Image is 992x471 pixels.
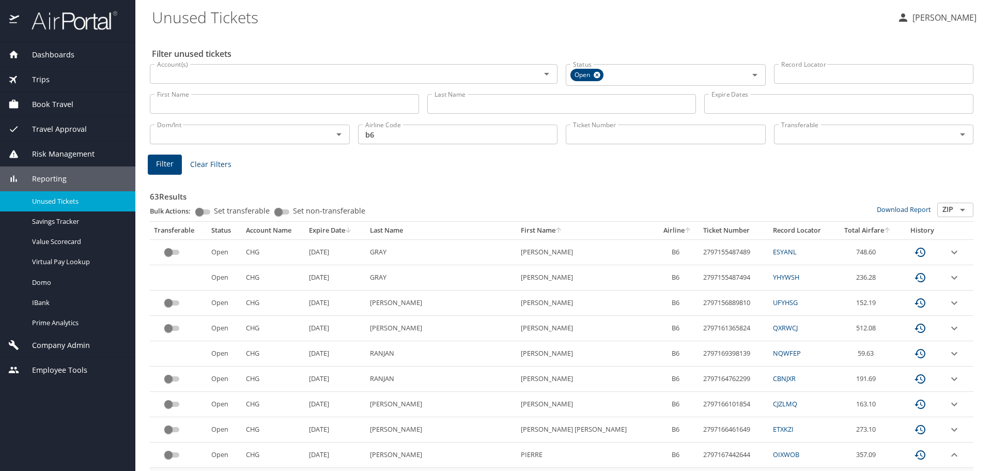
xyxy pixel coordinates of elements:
td: Open [207,341,242,367]
button: Open [955,203,970,217]
td: 748.60 [835,239,901,265]
td: [PERSON_NAME] [517,392,656,417]
span: Risk Management [19,148,95,160]
button: expand row [948,246,960,259]
th: History [901,222,944,239]
p: [PERSON_NAME] [909,11,977,24]
button: Filter [148,155,182,175]
button: Open [539,67,554,81]
td: [PERSON_NAME] [366,417,517,443]
span: Filter [156,158,174,171]
td: 2797156889810 [699,291,769,316]
img: icon-airportal.png [9,10,20,31]
span: Unused Tickets [32,196,123,206]
span: Savings Tracker [32,217,123,226]
span: B6 [672,374,679,383]
button: Open [955,127,970,142]
a: CJZLMQ [773,399,797,408]
td: [PERSON_NAME] [517,291,656,316]
td: [DATE] [305,392,366,417]
td: 163.10 [835,392,901,417]
td: 2797166461649 [699,417,769,443]
td: Open [207,443,242,468]
h1: Unused Tickets [152,1,889,33]
button: sort [685,227,692,234]
span: Clear Filters [190,158,231,171]
td: [DATE] [305,443,366,468]
td: 2797164762299 [699,367,769,392]
th: Total Airfare [835,222,901,239]
a: OIXWOB [773,450,799,459]
button: sort [884,227,891,234]
td: 59.63 [835,341,901,367]
span: Book Travel [19,99,73,110]
th: First Name [517,222,656,239]
th: Status [207,222,242,239]
td: CHG [242,367,305,392]
button: expand row [948,347,960,360]
a: CBNJXR [773,374,796,383]
p: Bulk Actions: [150,206,199,216]
td: [DATE] [305,367,366,392]
span: Virtual Pay Lookup [32,257,123,267]
button: [PERSON_NAME] [893,8,981,27]
span: Dashboards [19,49,74,60]
a: ESYANL [773,247,797,256]
td: Open [207,265,242,291]
td: 273.10 [835,417,901,443]
td: 512.08 [835,316,901,341]
td: CHG [242,291,305,316]
button: expand row [948,449,960,461]
td: Open [207,392,242,417]
td: Open [207,239,242,265]
button: expand row [948,423,960,436]
div: Transferable [154,226,203,235]
h2: Filter unused tickets [152,45,975,62]
td: [DATE] [305,341,366,367]
span: Prime Analytics [32,318,123,328]
td: [DATE] [305,417,366,443]
span: Reporting [19,173,67,185]
td: Open [207,316,242,341]
td: RANJAN [366,341,517,367]
span: Travel Approval [19,124,87,135]
button: expand row [948,271,960,284]
h3: 63 Results [150,185,973,203]
span: Value Scorecard [32,237,123,247]
td: GRAY [366,239,517,265]
a: Download Report [877,205,931,214]
span: B6 [672,323,679,332]
td: [PERSON_NAME] [366,291,517,316]
span: B6 [672,399,679,408]
a: YHYWSH [773,272,799,282]
button: Open [748,68,762,82]
td: CHG [242,316,305,341]
th: Ticket Number [699,222,769,239]
span: B6 [672,247,679,256]
span: Trips [19,74,50,85]
button: expand row [948,398,960,411]
td: [PERSON_NAME] [PERSON_NAME] [517,417,656,443]
td: [PERSON_NAME] [366,392,517,417]
button: Clear Filters [186,155,236,174]
td: [PERSON_NAME] [517,316,656,341]
button: expand row [948,297,960,309]
th: Account Name [242,222,305,239]
td: [PERSON_NAME] [517,341,656,367]
div: Open [570,69,603,81]
button: expand row [948,322,960,335]
span: Set transferable [214,207,270,215]
td: 236.28 [835,265,901,291]
th: Expire Date [305,222,366,239]
td: CHG [242,265,305,291]
td: Open [207,367,242,392]
td: [DATE] [305,265,366,291]
th: Record Locator [769,222,835,239]
a: ETXKZI [773,424,794,434]
a: QXRWCJ [773,323,798,332]
td: [PERSON_NAME] [517,367,656,392]
td: RANJAN [366,367,517,392]
span: Employee Tools [19,364,87,376]
button: sort [345,227,352,234]
span: B6 [672,298,679,307]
